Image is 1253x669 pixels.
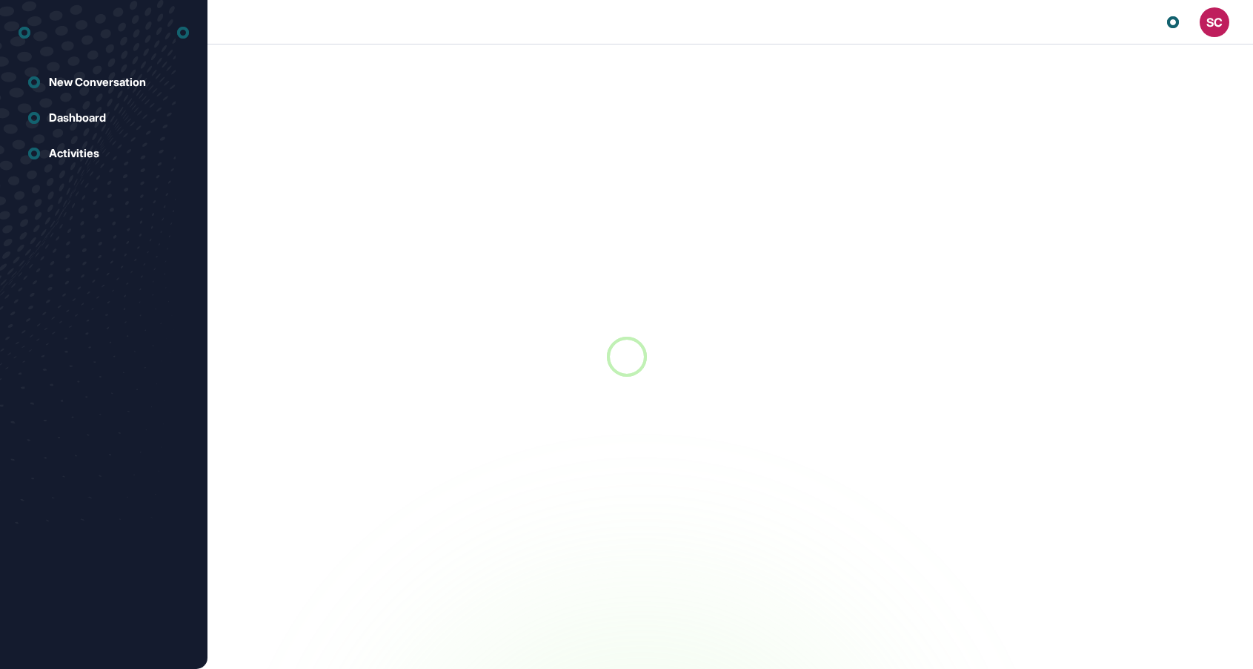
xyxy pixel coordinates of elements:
[19,139,189,168] a: Activities
[19,21,30,45] div: entrapeer-logo
[49,76,146,89] div: New Conversation
[49,111,106,125] div: Dashboard
[19,103,189,133] a: Dashboard
[19,67,189,97] a: New Conversation
[49,147,99,160] div: Activities
[1200,7,1229,37] button: SC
